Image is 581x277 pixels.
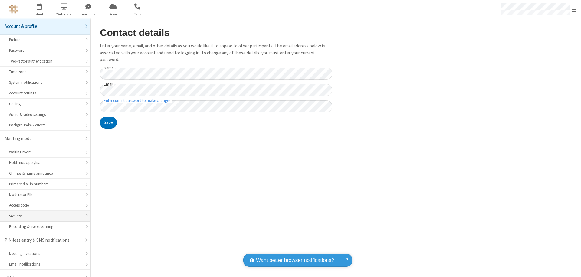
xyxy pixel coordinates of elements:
[9,112,81,117] div: Audio & video settings
[100,43,332,63] p: Enter your name, email, and other details as you would like it to appear to other participants. T...
[9,192,81,197] div: Moderator PIN
[9,251,81,256] div: Meeting Invitations
[9,80,81,85] div: System notifications
[9,47,81,53] div: Password
[102,11,124,17] span: Drive
[9,122,81,128] div: Backgrounds & effects
[9,5,18,14] img: QA Selenium DO NOT DELETE OR CHANGE
[9,224,81,230] div: Recording & live streaming
[9,37,81,43] div: Picture
[100,68,332,80] input: Name
[100,84,332,96] input: Email
[9,261,81,267] div: Email notifications
[100,28,332,38] h2: Contact details
[9,69,81,75] div: Time zone
[28,11,51,17] span: Meet
[9,149,81,155] div: Waiting room
[77,11,100,17] span: Team Chat
[100,117,117,129] button: Save
[9,101,81,107] div: Calling
[9,213,81,219] div: Security
[256,256,334,264] span: Want better browser notifications?
[100,100,332,112] input: Enter current password to make changes
[53,11,75,17] span: Webinars
[9,90,81,96] div: Account settings
[9,58,81,64] div: Two-factor authentication
[5,135,81,142] div: Meeting mode
[9,181,81,187] div: Primary dial-in numbers
[9,171,81,176] div: Chimes & name announce
[5,23,81,30] div: Account & profile
[9,202,81,208] div: Access code
[5,237,81,244] div: PIN-less entry & SMS notifications
[126,11,149,17] span: Calls
[9,160,81,165] div: Hold music playlist
[566,261,576,273] iframe: Chat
